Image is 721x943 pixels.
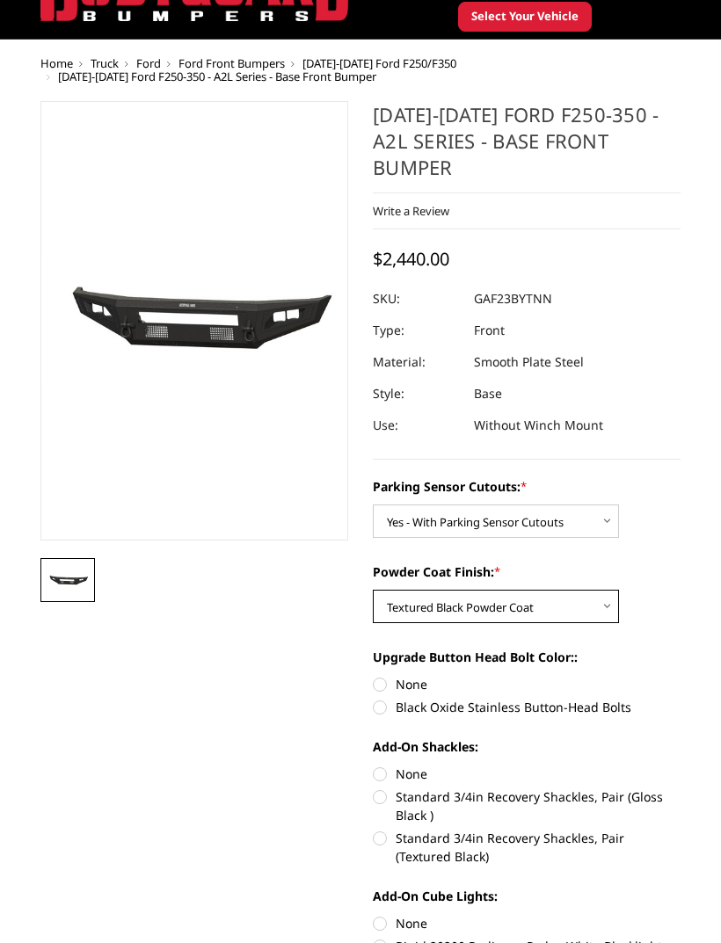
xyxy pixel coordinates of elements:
a: Truck [91,56,119,72]
dd: Front [474,316,505,347]
span: [DATE]-[DATE] Ford F250-350 - A2L Series - Base Front Bumper [58,69,376,85]
img: 2023-2025 Ford F250-350 - A2L Series - Base Front Bumper [46,571,90,591]
dd: Without Winch Mount [474,410,603,442]
a: Ford Front Bumpers [178,56,285,72]
dd: GAF23BYTNN [474,284,552,316]
label: Standard 3/4in Recovery Shackles, Pair (Gloss Black ) [373,788,681,825]
a: 2023-2025 Ford F250-350 - A2L Series - Base Front Bumper [40,102,348,541]
dt: Type: [373,316,461,347]
span: $2,440.00 [373,248,449,272]
label: Standard 3/4in Recovery Shackles, Pair (Textured Black) [373,830,681,867]
label: Add-On Cube Lights: [373,888,681,906]
dt: Style: [373,379,461,410]
dt: Use: [373,410,461,442]
a: [DATE]-[DATE] Ford F250/F350 [302,56,456,72]
label: Black Oxide Stainless Button-Head Bolts [373,699,681,717]
button: Select Your Vehicle [458,3,592,33]
label: None [373,915,681,933]
dt: SKU: [373,284,461,316]
h1: [DATE]-[DATE] Ford F250-350 - A2L Series - Base Front Bumper [373,102,681,194]
label: Add-On Shackles: [373,738,681,757]
dd: Smooth Plate Steel [474,347,584,379]
label: None [373,676,681,694]
dd: Base [474,379,502,410]
dt: Material: [373,347,461,379]
a: Home [40,56,73,72]
label: Powder Coat Finish: [373,563,681,582]
span: Select Your Vehicle [471,9,579,26]
label: Upgrade Button Head Bolt Color:: [373,649,681,667]
label: None [373,765,681,784]
a: Write a Review [373,204,449,220]
a: Ford [136,56,161,72]
label: Parking Sensor Cutouts: [373,478,681,497]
